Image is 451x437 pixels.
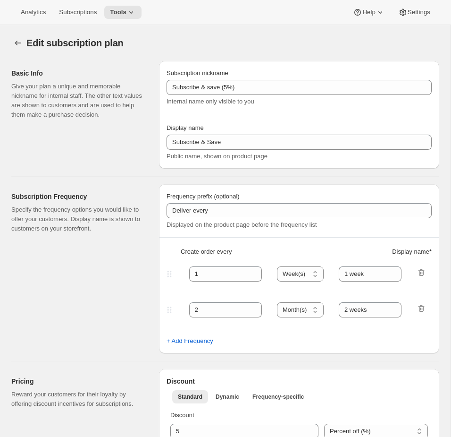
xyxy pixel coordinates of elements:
input: Subscribe & Save [167,80,432,95]
p: Specify the frequency options you would like to offer your customers. Display name is shown to cu... [11,205,144,233]
button: Subscriptions [53,6,102,19]
p: Give your plan a unique and memorable nickname for internal staff. The other text values are show... [11,82,144,120]
input: 1 month [339,266,401,282]
button: + Add Frequency [161,334,219,349]
span: Subscription nickname [167,69,228,77]
input: Deliver every [167,203,432,218]
span: Standard [178,393,202,401]
button: Tools [104,6,142,19]
span: Public name, shown on product page [167,153,267,160]
button: Subscription plans [11,36,25,50]
span: Dynamic [216,393,239,401]
p: Reward your customers for their loyalty by offering discount incentives for subscriptions. [11,390,144,409]
span: Settings [408,9,430,16]
p: Discount [170,411,428,420]
span: Create order every [181,247,232,257]
span: Frequency-specific [252,393,304,401]
span: Frequency prefix (optional) [167,193,240,200]
span: Internal name only visible to you [167,98,254,105]
h2: Subscription Frequency [11,192,144,201]
button: Help [347,6,390,19]
input: 1 month [339,302,401,317]
span: Display name [167,124,204,131]
span: Displayed on the product page before the frequency list [167,221,317,228]
button: Analytics [15,6,51,19]
span: Display name * [392,247,432,257]
button: Settings [393,6,436,19]
span: Tools [110,9,126,16]
h2: Discount [167,377,432,386]
span: Analytics [21,9,46,16]
span: Subscriptions [59,9,97,16]
h2: Basic Info [11,69,144,78]
span: Help [362,9,375,16]
h2: Pricing [11,377,144,386]
span: Edit subscription plan [26,38,124,48]
input: Subscribe & Save [167,135,432,150]
span: + Add Frequency [167,336,213,346]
